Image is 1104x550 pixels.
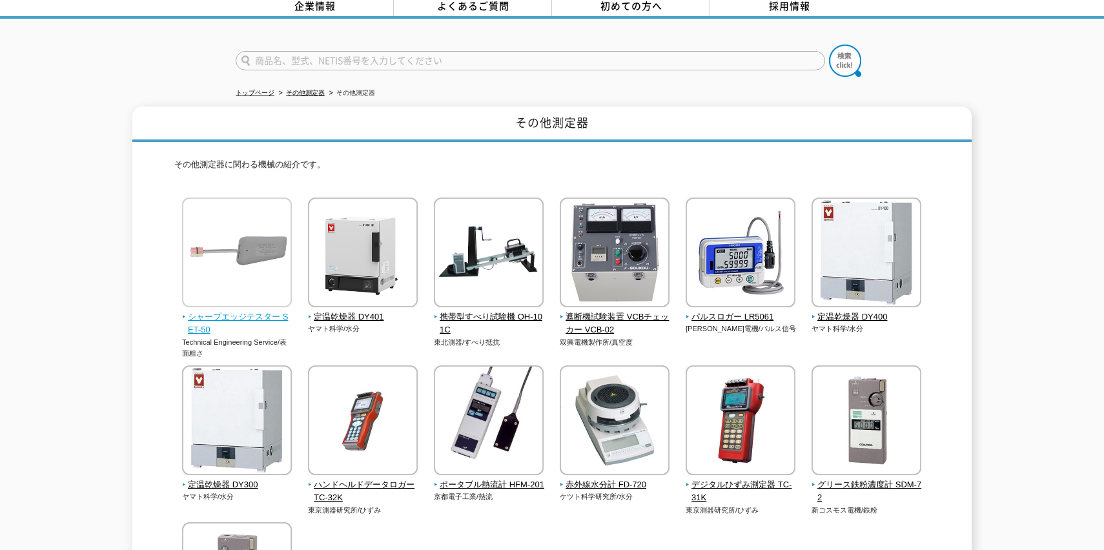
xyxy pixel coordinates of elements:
[812,311,922,324] span: 定温乾燥器 DY400
[434,298,544,337] a: 携帯型すべり試験機 OH-101C
[182,491,292,502] p: ヤマト科学/水分
[560,491,670,502] p: ケツト科学研究所/水分
[327,87,375,100] li: その他測定器
[686,466,796,505] a: デジタルひずみ測定器 TC-31K
[560,198,670,311] img: 遮断機試験装置 VCBチェッカー VCB-02
[686,298,796,324] a: パルスロガー LR5061
[434,478,544,492] span: ポータブル熱流計 HFM-201
[434,337,544,348] p: 東北測器/すべり抵抗
[308,323,418,334] p: ヤマト科学/水分
[308,298,418,324] a: 定温乾燥器 DY401
[308,365,418,478] img: ハンドヘルドデータロガー TC-32K
[182,198,292,311] img: シャープエッジテスター SET-50
[560,298,670,337] a: 遮断機試験装置 VCBチェッカー VCB-02
[434,311,544,338] span: 携帯型すべり試験機 OH-101C
[182,478,292,492] span: 定温乾燥器 DY300
[182,311,292,338] span: シャープエッジテスター SET-50
[236,89,274,96] a: トップページ
[434,198,544,311] img: 携帯型すべり試験機 OH-101C
[182,298,292,337] a: シャープエッジテスター SET-50
[308,478,418,505] span: ハンドヘルドデータロガー TC-32K
[812,478,922,505] span: グリース鉄粉濃度計 SDM-72
[686,311,796,324] span: パルスロガー LR5061
[686,323,796,334] p: [PERSON_NAME]電機/パルス信号
[434,466,544,492] a: ポータブル熱流計 HFM-201
[174,158,930,178] p: その他測定器に関わる機械の紹介です。
[182,337,292,358] p: Technical Engineering Service/表面粗さ
[686,478,796,505] span: デジタルひずみ測定器 TC-31K
[308,198,418,311] img: 定温乾燥器 DY401
[434,365,544,478] img: ポータブル熱流計 HFM-201
[812,198,921,311] img: 定温乾燥器 DY400
[812,365,921,478] img: グリース鉄粉濃度計 SDM-72
[686,505,796,516] p: 東京測器研究所/ひずみ
[560,337,670,348] p: 双興電機製作所/真空度
[182,466,292,492] a: 定温乾燥器 DY300
[308,466,418,505] a: ハンドヘルドデータロガー TC-32K
[236,51,825,70] input: 商品名、型式、NETIS番号を入力してください
[308,311,418,324] span: 定温乾燥器 DY401
[812,323,922,334] p: ヤマト科学/水分
[560,466,670,492] a: 赤外線水分計 FD-720
[132,107,972,142] h1: その他測定器
[560,311,670,338] span: 遮断機試験装置 VCBチェッカー VCB-02
[560,478,670,492] span: 赤外線水分計 FD-720
[560,365,670,478] img: 赤外線水分計 FD-720
[686,365,795,478] img: デジタルひずみ測定器 TC-31K
[812,505,922,516] p: 新コスモス電機/鉄粉
[286,89,325,96] a: その他測定器
[686,198,795,311] img: パルスロガー LR5061
[812,466,922,505] a: グリース鉄粉濃度計 SDM-72
[812,298,922,324] a: 定温乾燥器 DY400
[829,45,861,77] img: btn_search.png
[182,365,292,478] img: 定温乾燥器 DY300
[308,505,418,516] p: 東京測器研究所/ひずみ
[434,491,544,502] p: 京都電子工業/熱流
